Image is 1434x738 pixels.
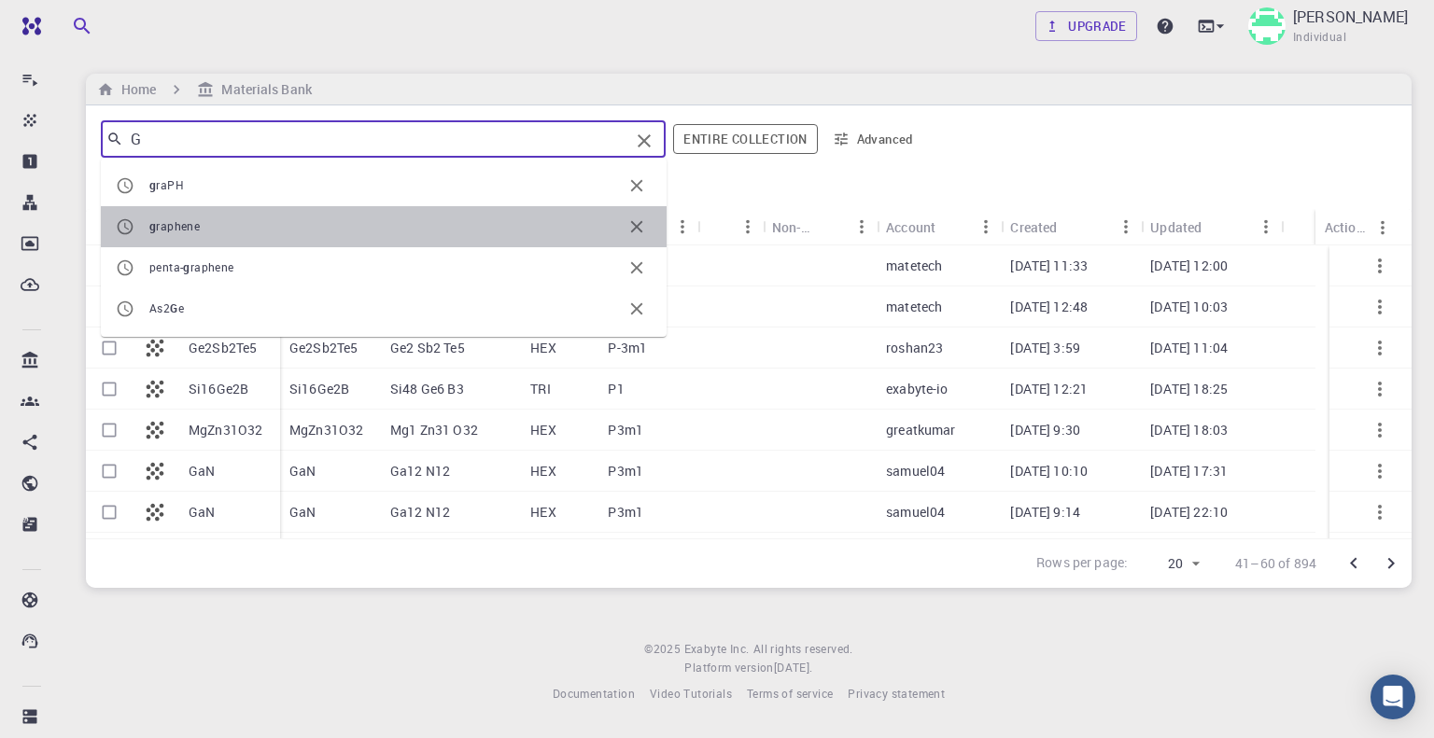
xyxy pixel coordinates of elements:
[1372,545,1410,582] button: Go to next page
[1141,209,1281,245] div: Updated
[971,212,1001,242] button: Menu
[650,685,732,703] a: Video Tutorials
[684,640,750,659] a: Exabyte Inc.
[1150,339,1228,357] p: [DATE] 11:04
[149,177,156,192] span: g
[99,176,131,206] button: Columns
[886,339,943,357] p: roshan23
[390,421,478,439] p: Mg1 Zn31 O32
[886,380,949,398] p: exabyte-io
[1150,257,1228,275] p: [DATE] 12:00
[15,17,41,35] img: logo
[847,212,877,242] button: Menu
[156,218,200,233] span: raphene
[1293,6,1408,28] p: [PERSON_NAME]
[1335,545,1372,582] button: Go to previous page
[608,503,643,522] p: P3m1
[390,339,465,357] p: Ge2 Sb2 Te5
[189,462,215,480] p: GaN
[1010,380,1088,398] p: [DATE] 12:21
[774,660,813,675] span: [DATE] .
[1010,298,1088,316] p: [DATE] 12:48
[289,339,358,357] p: Ge2Sb2Te5
[650,686,732,701] span: Video Tutorials
[530,339,555,357] p: HEX
[553,686,635,701] span: Documentation
[214,79,311,100] h6: Materials Bank
[886,421,956,439] p: greatkumar
[747,685,833,703] a: Terms of service
[817,212,847,242] button: Sort
[886,503,945,522] p: samuel04
[390,380,464,398] p: Si48 Ge6 B3
[707,212,737,242] button: Sort
[1150,380,1228,398] p: [DATE] 18:25
[886,257,942,275] p: matetech
[877,209,1001,245] div: Account
[848,686,945,701] span: Privacy statement
[1150,298,1228,316] p: [DATE] 10:03
[684,641,750,656] span: Exabyte Inc.
[668,212,697,242] button: Menu
[1325,209,1368,245] div: Actions
[1315,209,1398,245] div: Actions
[1010,257,1088,275] p: [DATE] 11:33
[644,640,683,659] span: © 2025
[183,259,190,274] span: g
[189,503,215,522] p: GaN
[93,79,316,100] nav: breadcrumb
[673,124,817,154] span: Filter throughout whole library including sets (folders)
[608,209,667,245] div: Symmetry
[1001,209,1141,245] div: Created
[772,209,817,245] div: Non-periodic
[1248,7,1286,45] img: Omar Zayed
[189,380,248,398] p: Si16Ge2B
[530,421,555,439] p: HEX
[886,209,935,245] div: Account
[886,462,945,480] p: samuel04
[114,79,156,100] h6: Home
[390,503,450,522] p: Ga12 N12
[37,13,105,30] span: Support
[1368,213,1398,243] button: Menu
[1293,28,1346,47] span: Individual
[763,209,877,245] div: Non-periodic
[1010,339,1080,357] p: [DATE] 3:59
[1135,550,1205,578] div: 20
[170,300,177,315] span: G
[733,212,763,242] button: Menu
[848,685,945,703] a: Privacy statement
[684,659,773,677] span: Platform version
[149,300,170,315] span: As2
[1251,212,1281,242] button: Menu
[553,685,635,703] a: Documentation
[156,177,184,192] span: raPH
[673,124,817,154] button: Entire collection
[608,339,647,357] p: P-3m1
[1150,462,1228,480] p: [DATE] 17:31
[1010,209,1057,245] div: Created
[1235,554,1316,573] p: 41–60 of 894
[608,462,643,480] p: P3m1
[289,421,363,439] p: MgZn31O32
[189,421,262,439] p: MgZn31O32
[886,298,942,316] p: matetech
[530,380,550,398] p: TRI
[629,126,659,156] button: Clear
[530,503,555,522] p: HEX
[774,659,813,677] a: [DATE].
[697,209,763,245] div: Tags
[1150,503,1228,522] p: [DATE] 22:10
[1150,421,1228,439] p: [DATE] 18:03
[1010,421,1080,439] p: [DATE] 9:30
[608,421,643,439] p: P3m1
[1035,11,1137,41] a: Upgrade
[1371,675,1415,719] div: Open Intercom Messenger
[1010,503,1080,522] p: [DATE] 9:14
[149,218,156,233] span: g
[289,380,349,398] p: Si16Ge2B
[178,300,184,315] span: e
[1010,462,1088,480] p: [DATE] 10:10
[1111,212,1141,242] button: Menu
[1202,212,1231,242] button: Sort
